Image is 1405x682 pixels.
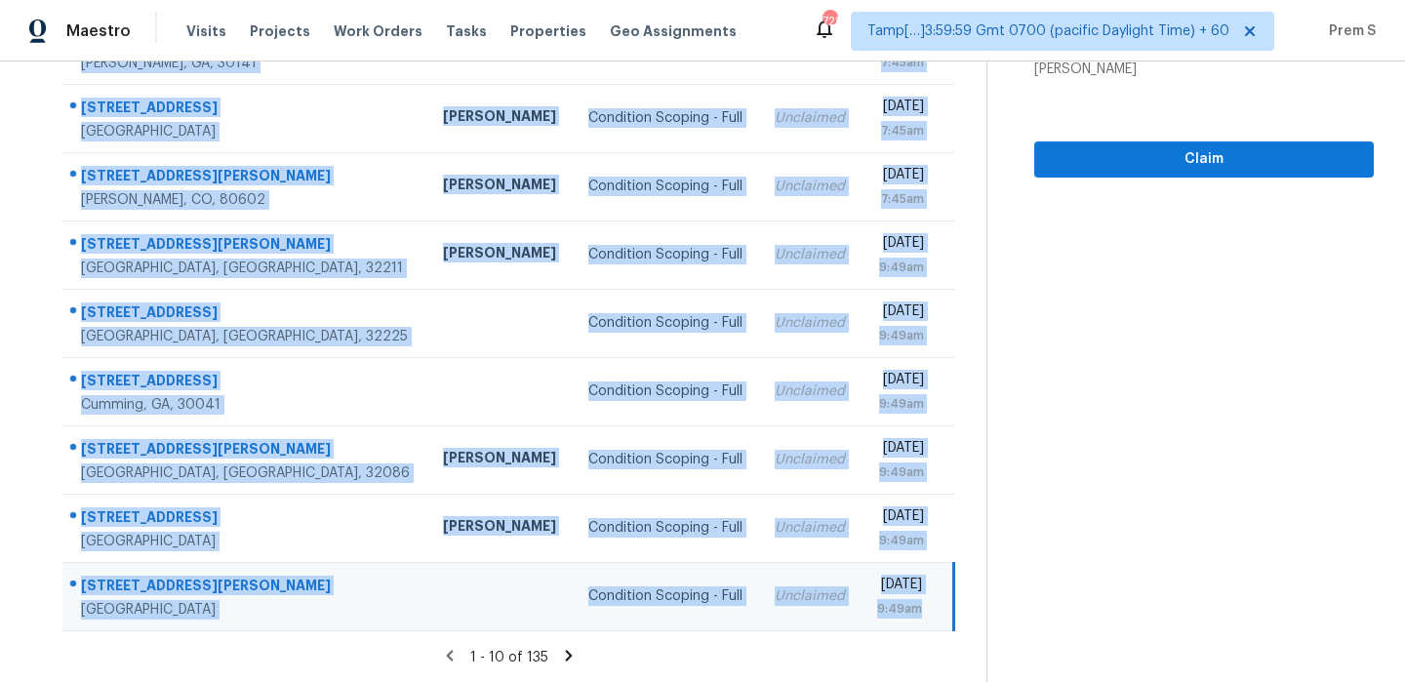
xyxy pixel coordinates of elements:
[81,122,412,141] div: [GEOGRAPHIC_DATA]
[775,245,846,264] div: Unclaimed
[81,327,412,346] div: [GEOGRAPHIC_DATA], [GEOGRAPHIC_DATA], 32225
[510,21,586,41] span: Properties
[81,234,412,259] div: [STREET_ADDRESS][PERSON_NAME]
[775,313,846,333] div: Unclaimed
[775,586,846,606] div: Unclaimed
[1034,141,1374,178] button: Claim
[443,243,557,267] div: [PERSON_NAME]
[877,575,923,599] div: [DATE]
[877,258,924,277] div: 9:49am
[443,175,557,199] div: [PERSON_NAME]
[588,108,743,128] div: Condition Scoping - Full
[867,21,1229,41] span: Tamp[…]3:59:59 Gmt 0700 (pacific Daylight Time) + 60
[877,599,923,619] div: 9:49am
[186,21,226,41] span: Visits
[588,518,743,538] div: Condition Scoping - Full
[446,24,487,38] span: Tasks
[81,259,412,278] div: [GEOGRAPHIC_DATA], [GEOGRAPHIC_DATA], 32211
[470,651,548,664] span: 1 - 10 of 135
[877,438,924,462] div: [DATE]
[588,177,743,196] div: Condition Scoping - Full
[66,21,131,41] span: Maestro
[877,370,924,394] div: [DATE]
[81,439,412,463] div: [STREET_ADDRESS][PERSON_NAME]
[610,21,737,41] span: Geo Assignments
[81,395,412,415] div: Cumming, GA, 30041
[823,12,836,31] div: 728
[588,381,743,401] div: Condition Scoping - Full
[81,54,412,73] div: [PERSON_NAME], GA, 30141
[775,381,846,401] div: Unclaimed
[81,576,412,600] div: [STREET_ADDRESS][PERSON_NAME]
[877,394,924,414] div: 9:49am
[877,121,924,140] div: 7:45am
[588,245,743,264] div: Condition Scoping - Full
[775,108,846,128] div: Unclaimed
[877,189,924,209] div: 7:45am
[250,21,310,41] span: Projects
[877,326,924,345] div: 9:49am
[81,98,412,122] div: [STREET_ADDRESS]
[775,518,846,538] div: Unclaimed
[877,301,924,326] div: [DATE]
[588,313,743,333] div: Condition Scoping - Full
[877,97,924,121] div: [DATE]
[1321,21,1376,41] span: Prem S
[443,106,557,131] div: [PERSON_NAME]
[443,448,557,472] div: [PERSON_NAME]
[877,53,924,72] div: 7:45am
[877,233,924,258] div: [DATE]
[81,600,412,620] div: [GEOGRAPHIC_DATA]
[877,462,924,482] div: 9:49am
[334,21,422,41] span: Work Orders
[588,586,743,606] div: Condition Scoping - Full
[443,516,557,541] div: [PERSON_NAME]
[81,371,412,395] div: [STREET_ADDRESS]
[588,450,743,469] div: Condition Scoping - Full
[81,302,412,327] div: [STREET_ADDRESS]
[81,463,412,483] div: [GEOGRAPHIC_DATA], [GEOGRAPHIC_DATA], 32086
[775,177,846,196] div: Unclaimed
[81,532,412,551] div: [GEOGRAPHIC_DATA]
[877,165,924,189] div: [DATE]
[1034,60,1167,79] div: [PERSON_NAME]
[877,506,924,531] div: [DATE]
[81,190,412,210] div: [PERSON_NAME], CO, 80602
[775,450,846,469] div: Unclaimed
[1050,147,1358,172] span: Claim
[877,531,924,550] div: 9:49am
[81,166,412,190] div: [STREET_ADDRESS][PERSON_NAME]
[81,507,412,532] div: [STREET_ADDRESS]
